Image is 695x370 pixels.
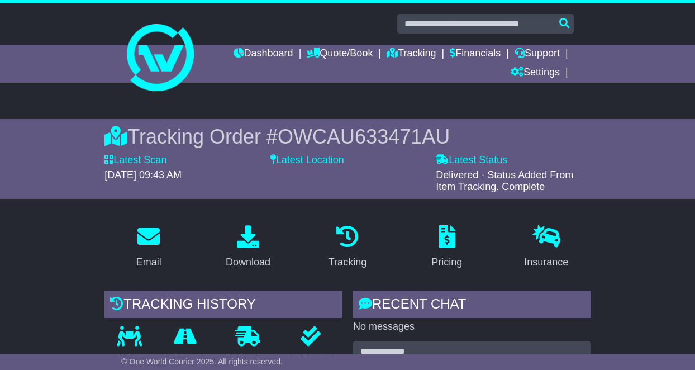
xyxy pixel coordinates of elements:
[104,154,166,167] label: Latest Scan
[436,154,507,167] label: Latest Status
[104,169,182,181] span: [DATE] 09:43 AM
[234,45,293,64] a: Dashboard
[511,64,560,83] a: Settings
[136,255,161,270] div: Email
[307,45,373,64] a: Quote/Book
[329,255,366,270] div: Tracking
[280,352,342,364] p: Delivered
[154,352,215,364] p: In Transit
[321,221,374,274] a: Tracking
[517,221,575,274] a: Insurance
[353,321,591,333] p: No messages
[121,357,283,366] span: © One World Courier 2025. All rights reserved.
[218,221,278,274] a: Download
[104,291,342,321] div: Tracking history
[278,125,450,148] span: OWCAU633471AU
[270,154,344,167] label: Latest Location
[524,255,568,270] div: Insurance
[387,45,436,64] a: Tracking
[450,45,501,64] a: Financials
[216,352,280,364] p: Delivering
[226,255,270,270] div: Download
[353,291,591,321] div: RECENT CHAT
[104,125,590,149] div: Tracking Order #
[431,255,462,270] div: Pricing
[104,352,154,364] p: Pickup
[515,45,560,64] a: Support
[129,221,169,274] a: Email
[424,221,469,274] a: Pricing
[436,169,573,193] span: Delivered - Status Added From Item Tracking. Complete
